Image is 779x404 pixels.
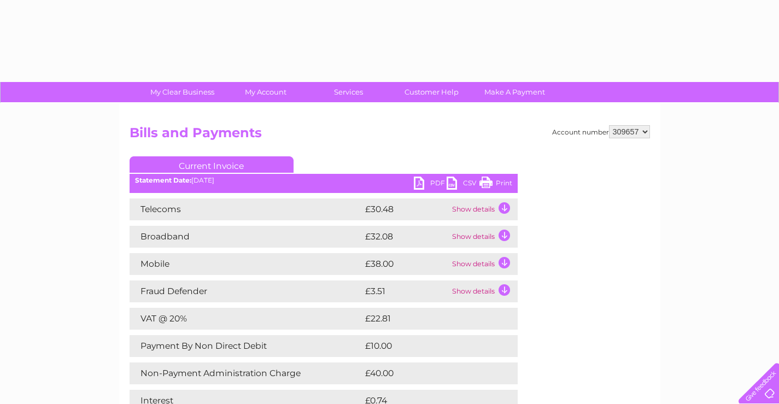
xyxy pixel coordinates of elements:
a: Print [479,177,512,192]
td: Broadband [130,226,362,248]
td: Show details [449,226,518,248]
td: VAT @ 20% [130,308,362,330]
a: Make A Payment [470,82,560,102]
a: PDF [414,177,447,192]
td: Show details [449,198,518,220]
b: Statement Date: [135,176,191,184]
a: Customer Help [386,82,477,102]
div: Account number [552,125,650,138]
td: Mobile [130,253,362,275]
td: Show details [449,280,518,302]
h2: Bills and Payments [130,125,650,146]
td: £30.48 [362,198,449,220]
td: Telecoms [130,198,362,220]
a: My Account [220,82,311,102]
div: [DATE] [130,177,518,184]
td: Payment By Non Direct Debit [130,335,362,357]
td: £22.81 [362,308,495,330]
td: Show details [449,253,518,275]
td: £3.51 [362,280,449,302]
td: £32.08 [362,226,449,248]
a: Services [303,82,394,102]
td: Fraud Defender [130,280,362,302]
td: £38.00 [362,253,449,275]
a: My Clear Business [137,82,227,102]
a: Current Invoice [130,156,294,173]
td: Non-Payment Administration Charge [130,362,362,384]
a: CSV [447,177,479,192]
td: £10.00 [362,335,495,357]
td: £40.00 [362,362,496,384]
